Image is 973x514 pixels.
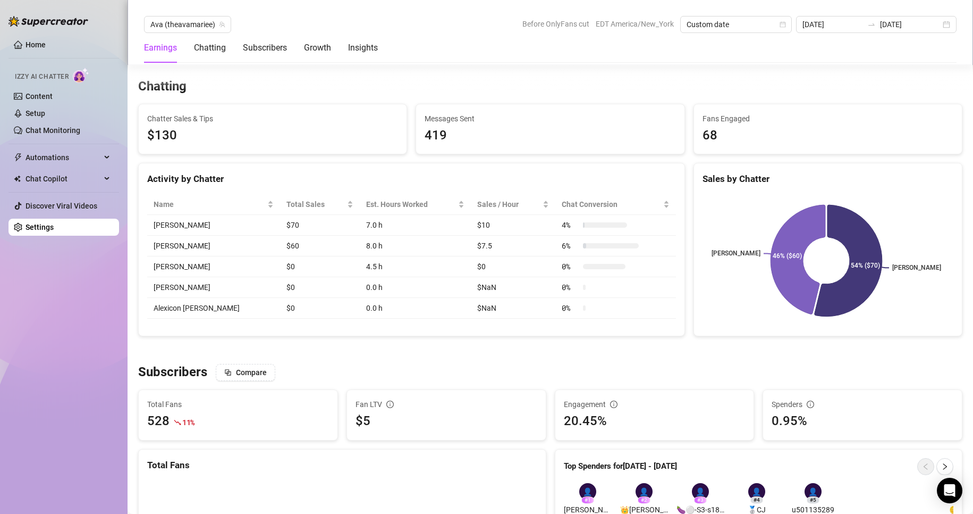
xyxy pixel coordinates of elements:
a: Discover Viral Videos [26,202,97,210]
span: EDT America/New_York [596,16,674,32]
td: [PERSON_NAME] [147,256,280,277]
span: block [224,369,232,376]
text: [PERSON_NAME] [712,250,760,258]
th: Total Sales [280,194,360,215]
div: Sales by Chatter [703,172,953,186]
span: Ava (theavamariee) [150,16,225,32]
span: Before OnlyFans cut [522,16,589,32]
td: $0 [471,256,555,277]
article: Top Spenders for [DATE] - [DATE] [564,460,677,473]
th: Sales / Hour [471,194,555,215]
input: End date [880,19,941,30]
span: Izzy AI Chatter [15,72,69,82]
div: 👤 [692,483,709,500]
a: Setup [26,109,45,118]
span: info-circle [610,401,617,408]
span: Total Fans [147,399,329,410]
div: # 1 [581,496,594,504]
td: 4.5 h [360,256,471,277]
span: Chat Conversion [562,198,661,210]
td: $60 [280,236,360,256]
div: 68 [703,126,953,146]
div: $5 [356,411,537,432]
div: 0.95% [772,411,953,432]
div: 👤 [579,483,596,500]
td: $70 [280,215,360,236]
span: Messages Sent [425,113,675,125]
span: 0 % [562,261,579,272]
span: swap-right [867,20,876,29]
span: Sales / Hour [477,198,540,210]
img: AI Chatter [73,68,89,83]
span: 6 % [562,240,579,252]
td: $NaN [471,298,555,319]
div: Engagement [564,399,746,410]
div: Activity by Chatter [147,172,676,186]
span: $130 [147,126,398,146]
a: Content [26,92,53,101]
span: team [219,21,225,28]
div: Subscribers [243,42,287,54]
span: right [941,463,949,470]
text: [PERSON_NAME] [892,264,941,271]
td: [PERSON_NAME] [147,277,280,298]
td: $10 [471,215,555,236]
button: Compare [216,364,275,381]
a: Home [26,40,46,49]
div: 20.45% [564,411,746,432]
td: 0.0 h [360,277,471,298]
div: Est. Hours Worked [366,198,456,210]
span: 11 % [182,417,194,427]
div: Fan LTV [356,399,537,410]
div: 👤 [805,483,822,500]
div: # 4 [750,496,763,504]
span: Fans Engaged [703,113,953,125]
span: info-circle [386,401,394,408]
span: 0 % [562,302,579,314]
td: 8.0 h [360,236,471,256]
h3: Chatting [138,78,187,95]
img: logo-BBDzfeDw.svg [9,16,88,27]
td: $7.5 [471,236,555,256]
div: Spenders [772,399,953,410]
input: Start date [802,19,863,30]
div: Insights [348,42,378,54]
span: Chat Copilot [26,170,101,187]
span: info-circle [807,401,814,408]
span: Name [154,198,265,210]
span: Chatter Sales & Tips [147,113,398,125]
div: 👤 [748,483,765,500]
th: Name [147,194,280,215]
div: 528 [147,411,170,432]
td: [PERSON_NAME] [147,236,280,256]
td: $0 [280,256,360,277]
th: Chat Conversion [555,194,676,215]
div: Total Fans [147,458,537,472]
td: $NaN [471,277,555,298]
div: # 3 [694,496,707,504]
span: Automations [26,149,101,166]
td: 7.0 h [360,215,471,236]
div: 👤 [636,483,653,500]
td: $0 [280,277,360,298]
h3: Subscribers [138,364,207,381]
span: calendar [780,21,786,28]
span: Custom date [687,16,785,32]
img: Chat Copilot [14,175,21,183]
div: Growth [304,42,331,54]
span: thunderbolt [14,153,22,162]
td: $0 [280,298,360,319]
span: fall [174,419,181,426]
span: 0 % [562,281,579,293]
span: 4 % [562,219,579,231]
td: Alexicon [PERSON_NAME] [147,298,280,319]
span: Total Sales [286,198,345,210]
div: # 5 [807,496,819,504]
div: Open Intercom Messenger [937,478,962,503]
span: to [867,20,876,29]
span: Compare [236,368,267,377]
td: 0.0 h [360,298,471,319]
div: Earnings [144,42,177,54]
td: [PERSON_NAME] [147,215,280,236]
div: # 2 [638,496,650,504]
